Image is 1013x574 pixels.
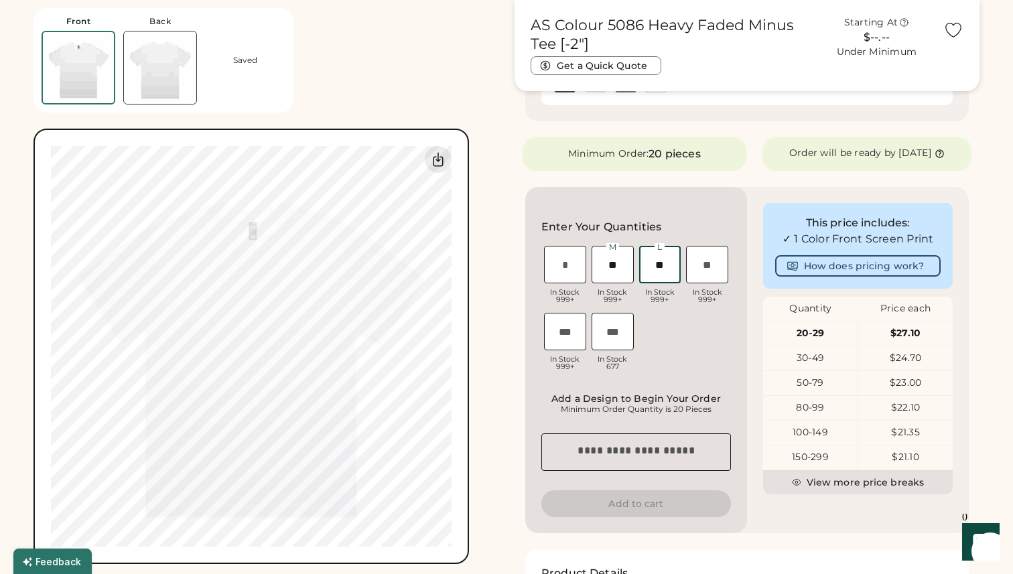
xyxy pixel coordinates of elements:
div: In Stock 999+ [686,289,728,303]
div: This price includes: [775,215,941,231]
div: 80-99 [763,401,858,415]
div: ✓ 1 Color Front Screen Print [775,231,941,247]
div: In Stock 999+ [592,289,634,303]
button: View more price breaks [763,470,953,494]
div: $24.70 [858,352,953,365]
div: 30-49 [763,352,858,365]
div: 100-149 [763,426,858,439]
iframe: Front Chat [949,514,1007,571]
button: Add to cart [541,490,731,517]
div: Quantity [763,302,858,315]
div: Download Front Mockup [425,146,452,173]
img: AS Colour 5086 Faded White Back Thumbnail [124,31,196,104]
h1: AS Colour 5086 Heavy Faded Minus Tee [-2"] [531,16,810,54]
div: Back [149,16,171,27]
div: In Stock 999+ [544,289,586,303]
div: Under Minimum [837,46,917,59]
h2: Enter Your Quantities [541,219,661,235]
div: Add a Design to Begin Your Order [545,393,727,404]
div: 20 pieces [649,146,700,162]
div: 50-79 [763,376,858,390]
button: How does pricing work? [775,255,941,277]
div: [DATE] [898,147,931,160]
img: AS Colour 5086 Faded White Front Thumbnail [43,32,114,103]
div: $27.10 [858,327,953,340]
div: Saved [233,55,257,66]
div: M [606,243,619,251]
div: Minimum Order: [568,147,649,161]
div: $22.10 [858,401,953,415]
div: In Stock 999+ [544,356,586,370]
div: Starting At [844,16,898,29]
div: $21.10 [858,451,953,464]
div: Minimum Order Quantity is 20 Pieces [545,404,727,415]
div: $21.35 [858,426,953,439]
div: Front [66,16,91,27]
div: Price each [858,302,953,315]
button: Get a Quick Quote [531,56,661,75]
div: 20-29 [763,327,858,340]
div: 150-299 [763,451,858,464]
div: In Stock 999+ [639,289,681,303]
div: In Stock 677 [592,356,634,370]
div: L [655,243,665,251]
div: Order will be ready by [789,147,896,160]
div: $23.00 [858,376,953,390]
div: $--.-- [818,29,935,46]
